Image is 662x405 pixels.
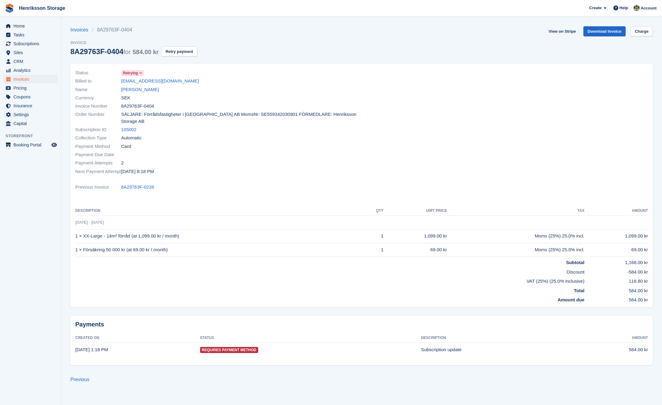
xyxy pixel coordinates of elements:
a: View on Stripe [546,26,578,36]
a: menu [3,84,58,92]
a: menu [3,101,58,110]
a: 8A29763F-0226 [121,184,154,191]
span: Analytics [13,66,50,75]
span: Requires Payment Method [200,347,258,353]
time: 2025-10-01 11:18:49 UTC [75,347,108,352]
strong: Subtotal [566,260,584,265]
strong: Amount due [558,297,585,302]
span: Retrying [123,70,138,76]
span: Invoice [70,40,197,46]
th: Amount [575,333,648,343]
span: CRM [13,57,50,66]
td: 116.80 kr [584,275,648,285]
span: Storefront [6,133,61,139]
a: menu [3,75,58,83]
th: QTY [363,206,383,216]
a: menu [3,119,58,128]
span: Next Payment Attempt [75,168,121,175]
span: Payment Attempts [75,160,121,167]
span: Account [641,5,656,11]
a: Preview store [50,141,58,149]
th: Created On [75,333,200,343]
span: Home [13,22,50,30]
th: Tax [447,206,584,216]
span: Currency [75,94,121,101]
td: 584.00 kr [575,343,648,356]
td: 69.00 kr [384,243,447,257]
div: Moms (25%) 25.0% incl. [447,246,584,253]
img: Isak Martinelle [634,5,640,11]
span: Invoices [13,75,50,83]
strong: Total [574,288,585,293]
span: Status [75,69,121,76]
span: Insurance [13,101,50,110]
a: menu [3,141,58,149]
span: 2 [121,160,124,167]
th: Description [75,206,363,216]
td: 584.00 kr [584,285,648,294]
a: [PERSON_NAME] [121,86,159,93]
span: Tasks [13,31,50,39]
a: menu [3,22,58,30]
td: 1 [363,229,383,243]
time: 2025-10-04 18:18:55 UTC [121,168,154,175]
td: 69.00 kr [584,243,648,257]
td: 1,168.00 kr [584,257,648,266]
span: [DATE] - [DATE] [75,220,104,225]
a: menu [3,39,58,48]
a: 105002 [121,126,136,133]
span: Pricing [13,84,50,92]
a: Retrying [121,69,144,76]
a: Henriksson Storage [17,3,68,13]
th: Unit Price [384,206,447,216]
a: menu [3,66,58,75]
td: 1,099.00 kr [584,229,648,243]
span: Automatic [121,134,142,142]
th: Description [421,333,575,343]
div: 8A29763F-0404 [70,47,159,56]
a: menu [3,110,58,119]
span: SEK [121,94,130,101]
span: Subscriptions [13,39,50,48]
img: stora-icon-8386f47178a22dfd0bd8f6a31ec36ba5ce8667c1dd55bd0f319d3a0aa187defe.svg [5,4,14,13]
span: Payment Method [75,143,121,150]
span: Help [619,5,628,11]
td: 1,099.00 kr [384,229,447,243]
span: SÄLJARE: Förrådsfastigheter i [GEOGRAPHIC_DATA] AB MomsNr: SE559342030901 FÖRMEDLARE: Henriksson ... [121,111,358,125]
span: Settings [13,110,50,119]
span: Previous Invoice [75,184,121,191]
button: Retry payment [161,46,197,57]
td: 1 × Försäkring 50 000 kr (at 69.00 kr / month) [75,243,363,257]
span: Coupons [13,93,50,101]
a: Invoices [70,26,92,34]
span: Payment Due Date [75,151,121,158]
span: 8A29763F-0404 [121,103,154,110]
span: Capital [13,119,50,128]
a: Charge [630,26,653,36]
td: Subscription update [421,343,575,356]
td: Discount [75,266,584,276]
span: Create [589,5,601,11]
span: Subscription ID [75,126,121,133]
td: VAT (25%) (25.0% inclusive) [75,275,584,285]
div: Moms (25%) 25.0% incl. [447,233,584,240]
td: 584.00 kr [584,294,648,304]
td: 1 × XX-Large - 14m² förråd (at 1,099.00 kr / month) [75,229,363,243]
th: Status [200,333,421,343]
td: 1 [363,243,383,257]
span: Order Number [75,111,121,125]
span: Invoice Number [75,103,121,110]
th: Amount [584,206,648,216]
nav: breadcrumbs [70,26,197,34]
span: Sites [13,48,50,57]
span: Booking Portal [13,141,50,149]
a: Previous [70,377,89,382]
h2: Payments [75,321,648,328]
span: for [123,49,130,55]
a: Download Invoice [583,26,626,36]
a: [EMAIL_ADDRESS][DOMAIN_NAME] [121,78,199,85]
a: menu [3,93,58,101]
span: 584.00 kr [132,49,159,55]
td: -584.00 kr [584,266,648,276]
a: menu [3,57,58,66]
